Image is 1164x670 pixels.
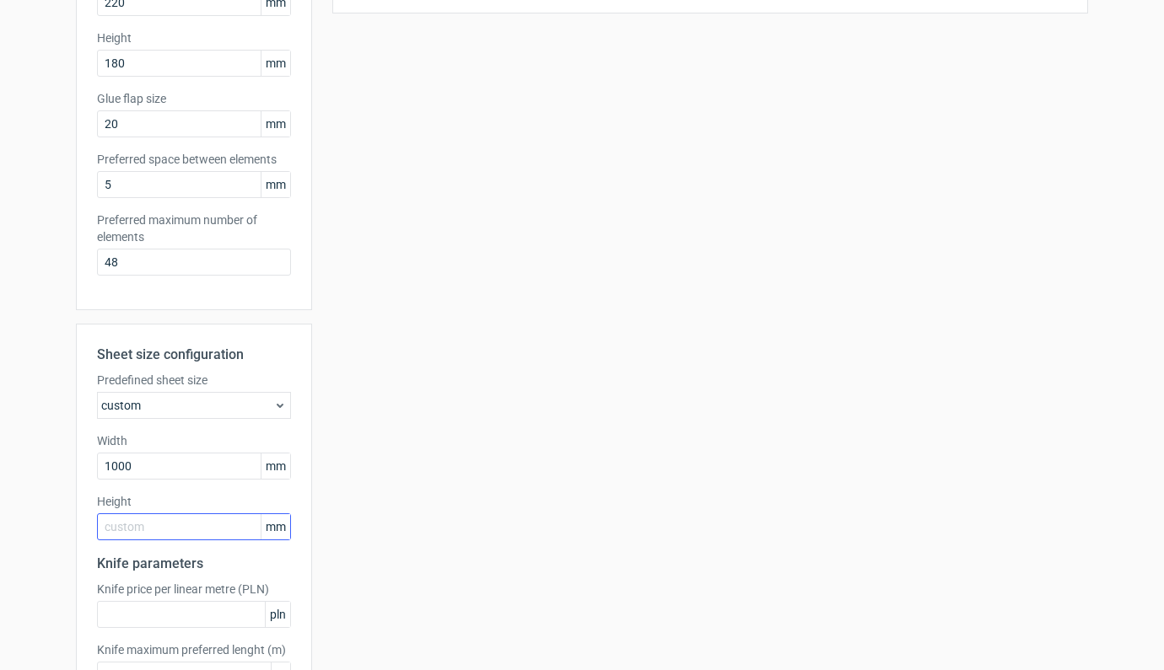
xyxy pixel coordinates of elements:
[97,151,291,168] label: Preferred space between elements
[97,372,291,389] label: Predefined sheet size
[265,602,290,627] span: pln
[97,29,291,46] label: Height
[97,212,291,245] label: Preferred maximum number of elements
[97,432,291,449] label: Width
[97,513,291,540] input: custom
[97,581,291,598] label: Knife price per linear metre (PLN)
[261,453,290,479] span: mm
[97,641,291,658] label: Knife maximum preferred lenght (m)
[97,453,291,480] input: custom
[97,392,291,419] div: custom
[261,51,290,76] span: mm
[97,345,291,365] h2: Sheet size configuration
[97,90,291,107] label: Glue flap size
[261,172,290,197] span: mm
[261,111,290,137] span: mm
[97,493,291,510] label: Height
[261,514,290,539] span: mm
[97,554,291,574] h2: Knife parameters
